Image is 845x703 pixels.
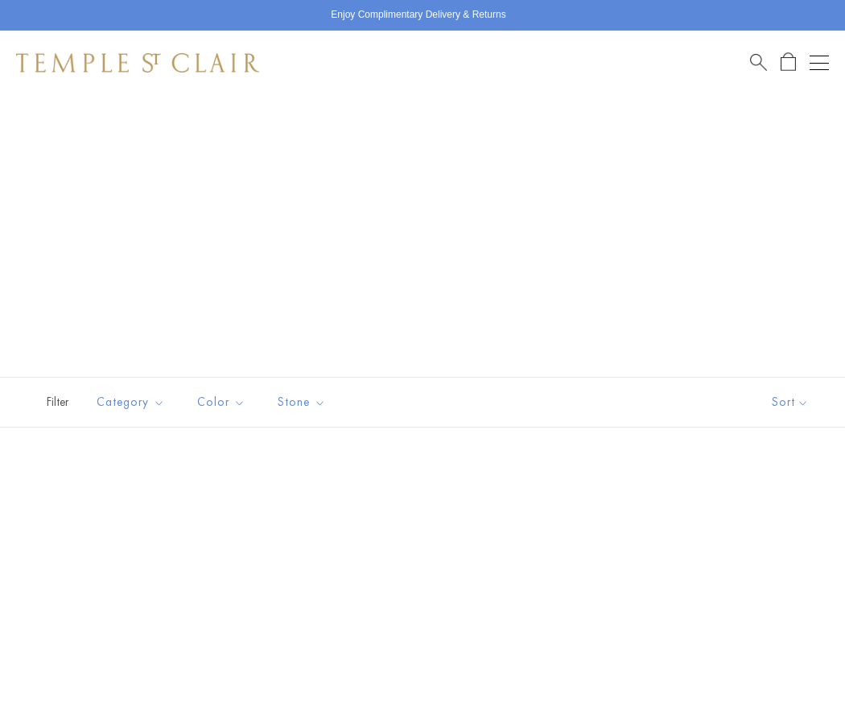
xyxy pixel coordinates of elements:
[736,378,845,427] button: Show sort by
[331,7,505,23] p: Enjoy Complimentary Delivery & Returns
[810,53,829,72] button: Open navigation
[89,392,177,412] span: Category
[16,53,259,72] img: Temple St. Clair
[750,52,767,72] a: Search
[266,384,338,420] button: Stone
[270,392,338,412] span: Stone
[189,392,258,412] span: Color
[185,384,258,420] button: Color
[781,52,796,72] a: Open Shopping Bag
[84,384,177,420] button: Category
